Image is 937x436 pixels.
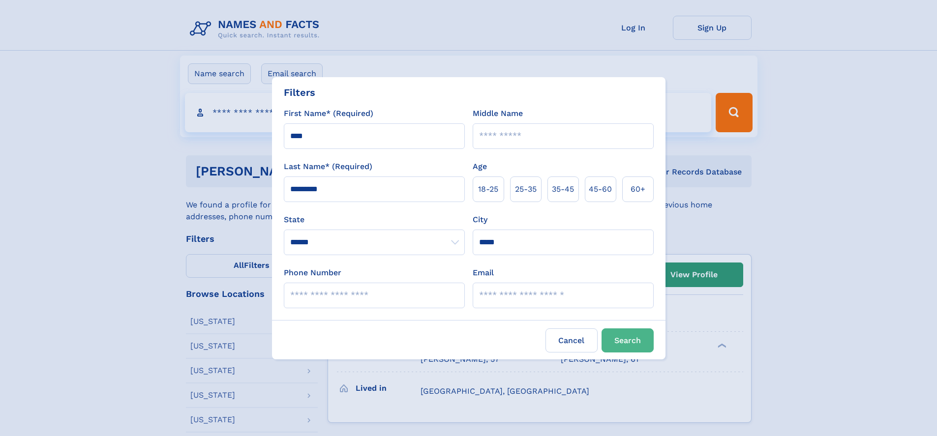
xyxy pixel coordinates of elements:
label: Middle Name [473,108,523,119]
label: State [284,214,465,226]
span: 25‑35 [515,183,537,195]
span: 60+ [631,183,645,195]
label: Cancel [545,328,598,352]
span: 45‑60 [589,183,612,195]
button: Search [602,328,654,352]
div: Filters [284,85,315,100]
label: Last Name* (Required) [284,161,372,173]
label: First Name* (Required) [284,108,373,119]
label: Phone Number [284,267,341,279]
span: 35‑45 [552,183,574,195]
label: Email [473,267,494,279]
label: City [473,214,487,226]
label: Age [473,161,487,173]
span: 18‑25 [478,183,498,195]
